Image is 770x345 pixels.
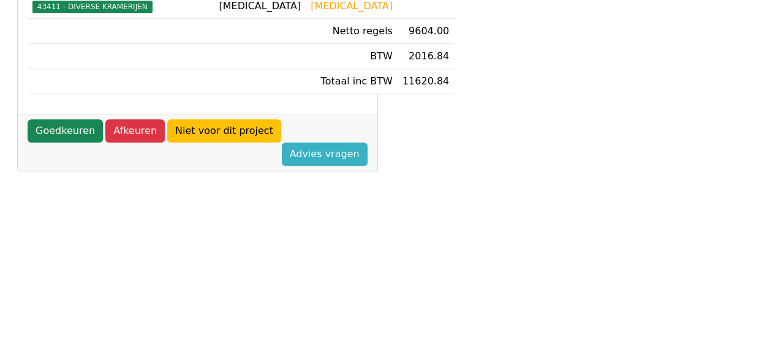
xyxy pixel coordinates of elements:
td: 9604.00 [398,19,454,44]
a: Niet voor dit project [167,119,281,143]
span: 43411 - DIVERSE KRAMERIJEN [32,1,153,13]
td: Netto regels [306,19,398,44]
a: Goedkeuren [28,119,103,143]
td: BTW [306,44,398,69]
td: Totaal inc BTW [306,69,398,94]
td: 11620.84 [398,69,454,94]
a: Advies vragen [282,143,368,166]
a: Afkeuren [105,119,165,143]
td: 2016.84 [398,44,454,69]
